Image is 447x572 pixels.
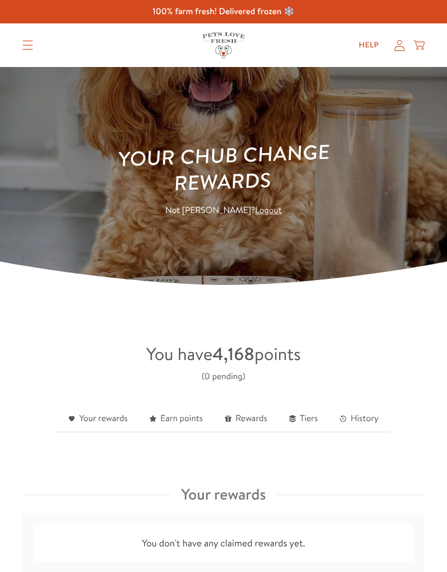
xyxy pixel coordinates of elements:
[181,482,266,508] h3: Your rewards
[57,406,138,433] a: Your rewards
[146,342,301,366] span: You have points
[278,406,329,433] a: Tiers
[65,137,382,200] h1: Your Chub Change Rewards
[255,205,282,217] a: Logout
[67,204,380,218] p: Not [PERSON_NAME]?
[213,342,255,366] strong: 4,168
[138,406,214,433] a: Earn points
[202,369,245,384] div: (0 pending)
[14,32,42,59] summary: Translation missing: en.sections.header.menu
[202,32,245,58] img: Pets Love Fresh
[350,34,388,56] a: Help
[329,406,389,433] a: History
[214,406,278,433] a: Rewards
